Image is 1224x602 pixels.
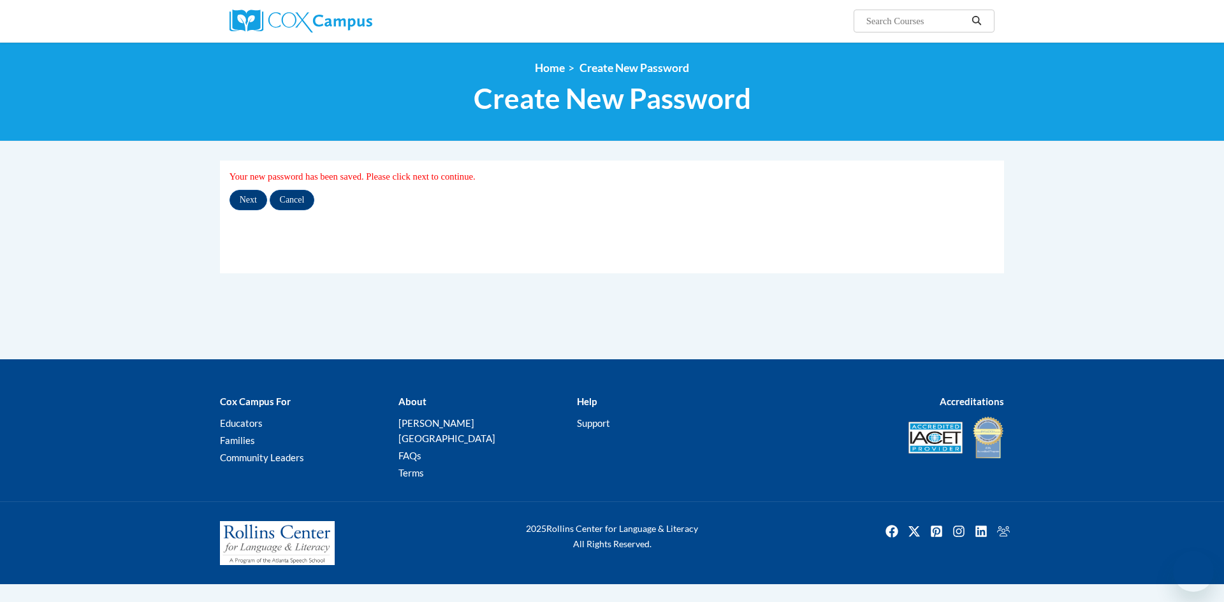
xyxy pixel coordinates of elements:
b: Help [577,396,597,407]
span: Your new password has been saved. Please click next to continue. [229,171,476,182]
b: Accreditations [940,396,1004,407]
img: IDA® Accredited [972,415,1004,460]
a: Instagram [949,521,969,541]
a: Linkedin [971,521,991,541]
img: LinkedIn icon [971,521,991,541]
span: Create New Password [474,82,751,115]
img: Instagram icon [949,521,969,541]
img: Cox Campus [229,10,372,32]
b: About [398,396,426,407]
img: Facebook icon [882,521,902,541]
input: Next [229,190,267,210]
img: Pinterest icon [926,521,947,541]
a: Community Leaders [220,452,304,463]
a: Pinterest [926,521,947,541]
img: Twitter icon [904,521,924,541]
span: 2025 [526,523,546,534]
img: Accredited IACET® Provider [908,422,963,454]
span: Create New Password [579,61,689,75]
a: Educators [220,417,263,429]
a: [PERSON_NAME][GEOGRAPHIC_DATA] [398,417,495,444]
a: Facebook [882,521,902,541]
a: Twitter [904,521,924,541]
img: Rollins Center for Language & Literacy - A Program of the Atlanta Speech School [220,521,335,566]
a: Support [577,417,610,429]
div: Rollins Center for Language & Literacy All Rights Reserved. [478,521,746,552]
a: Cox Campus [229,10,472,32]
a: Families [220,434,255,446]
img: Facebook group icon [993,521,1014,541]
a: Terms [398,467,424,478]
b: Cox Campus For [220,396,291,407]
input: Cancel [270,190,315,210]
iframe: Button to launch messaging window [1173,551,1214,592]
a: FAQs [398,450,421,461]
a: Facebook Group [993,521,1014,541]
a: Home [535,61,565,75]
button: Search [967,13,986,29]
input: Search Courses [865,13,967,29]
